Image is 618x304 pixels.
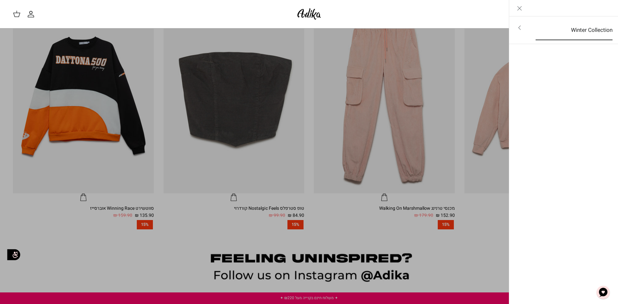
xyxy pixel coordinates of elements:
img: accessibility_icon02.svg [5,246,23,263]
a: החשבון שלי [27,10,37,18]
img: Adika IL [295,6,323,22]
button: צ'אט [594,283,613,302]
